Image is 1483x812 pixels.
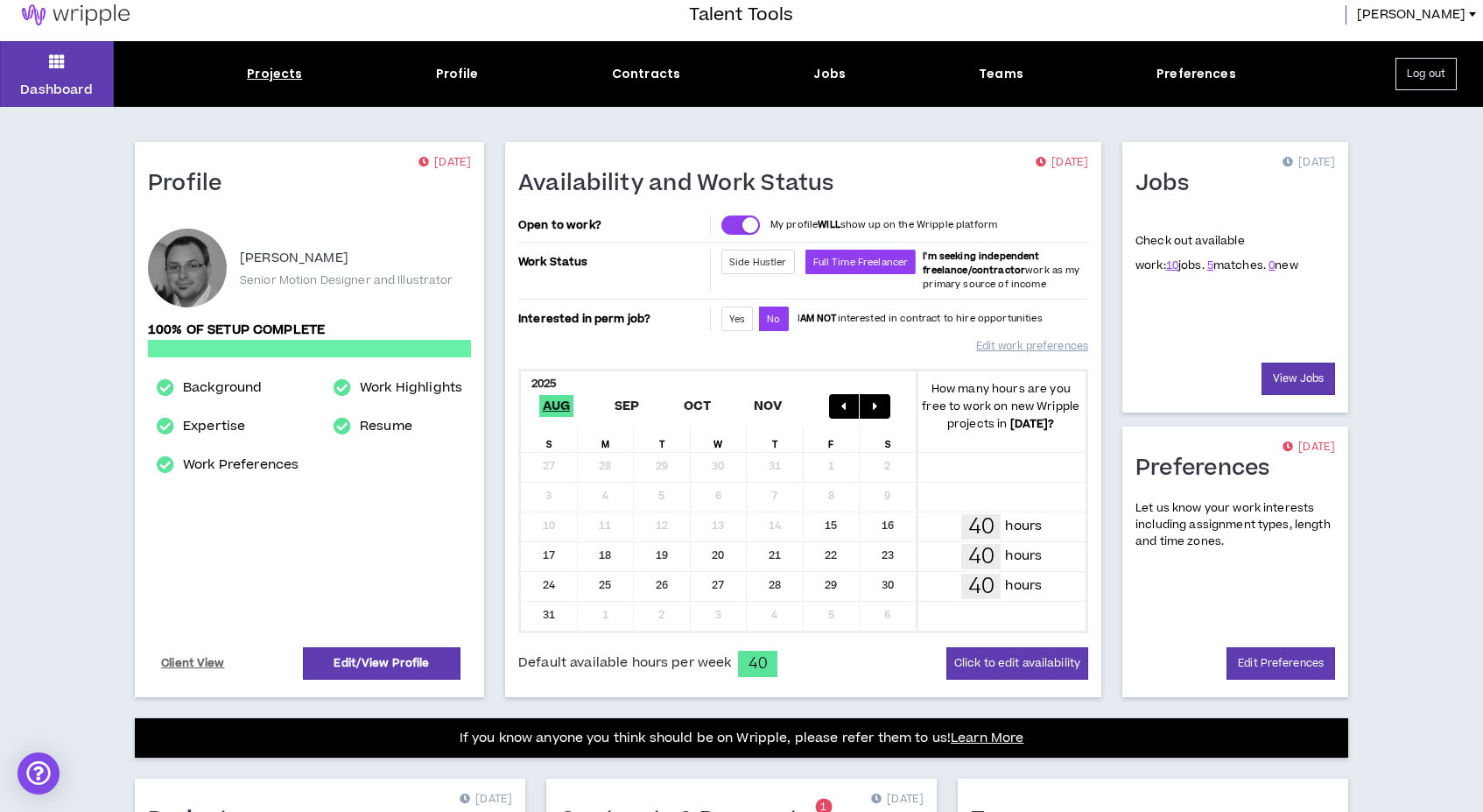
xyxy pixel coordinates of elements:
[729,313,745,326] span: Yes
[158,648,228,679] a: Client View
[1166,258,1178,273] a: 10
[689,2,793,28] h3: Talent Tools
[871,791,924,808] p: [DATE]
[612,65,680,83] div: Contracts
[518,218,706,232] p: Open to work?
[1226,647,1335,680] a: Edit Preferences
[531,376,557,392] b: 2025
[539,395,574,417] span: Aug
[240,272,453,288] p: Senior Motion Designer and Illustrator
[1010,416,1055,432] b: [DATE] ?
[183,378,262,399] a: Background
[460,728,1024,749] p: If you know anyone you think should be on Wripple, please refer them to us!
[518,170,847,198] h1: Availability and Work Status
[518,250,706,274] p: Work Status
[917,380,1086,433] p: How many hours are you free to work on new Wripple projects in
[1395,58,1457,90] button: Log out
[1357,5,1465,25] span: [PERSON_NAME]
[634,426,691,452] div: T
[1207,258,1213,273] a: 5
[1135,233,1298,273] p: Check out available work:
[1135,500,1335,551] p: Let us know your work interests including assignment types, length and time zones.
[750,395,786,417] span: Nov
[1269,258,1298,273] span: new
[1262,363,1335,395] a: View Jobs
[518,307,706,331] p: Interested in perm job?
[521,426,578,452] div: S
[1269,258,1275,273] a: 0
[247,65,302,83] div: Projects
[1005,517,1042,536] p: hours
[767,313,780,326] span: No
[1036,154,1088,172] p: [DATE]
[804,426,861,452] div: F
[1135,455,1283,483] h1: Preferences
[1135,170,1202,198] h1: Jobs
[436,65,479,83] div: Profile
[946,647,1088,680] button: Click to edit availability
[1207,258,1266,273] span: matches.
[923,250,1039,277] b: I'm seeking independent freelance/contractor
[798,312,1043,326] p: I interested in contract to hire opportunities
[979,65,1023,83] div: Teams
[303,647,460,680] a: Edit/View Profile
[800,312,838,325] strong: AM NOT
[1283,439,1335,456] p: [DATE]
[148,321,471,340] p: 100% of setup complete
[611,395,643,417] span: Sep
[418,154,471,172] p: [DATE]
[460,791,512,808] p: [DATE]
[360,416,412,437] a: Resume
[18,752,60,794] div: Open Intercom Messenger
[976,331,1088,362] a: Edit work preferences
[770,218,997,232] p: My profile show up on the Wripple platform
[729,256,787,269] span: Side Hustler
[680,395,715,417] span: Oct
[148,229,227,307] div: Nick P.
[1156,65,1236,83] div: Preferences
[1005,547,1042,566] p: hours
[951,729,1023,747] a: Learn More
[183,416,245,437] a: Expertise
[1166,258,1205,273] span: jobs.
[1283,154,1335,172] p: [DATE]
[813,65,846,83] div: Jobs
[578,426,635,452] div: M
[240,248,348,269] p: [PERSON_NAME]
[518,653,731,673] span: Default available hours per week
[818,218,840,231] strong: WILL
[747,426,804,452] div: T
[360,378,462,399] a: Work Highlights
[183,455,299,476] a: Work Preferences
[860,426,917,452] div: S
[1005,576,1042,596] p: hours
[923,250,1079,291] span: work as my primary source of income
[691,426,748,452] div: W
[20,81,93,99] p: Dashboard
[148,170,235,198] h1: Profile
